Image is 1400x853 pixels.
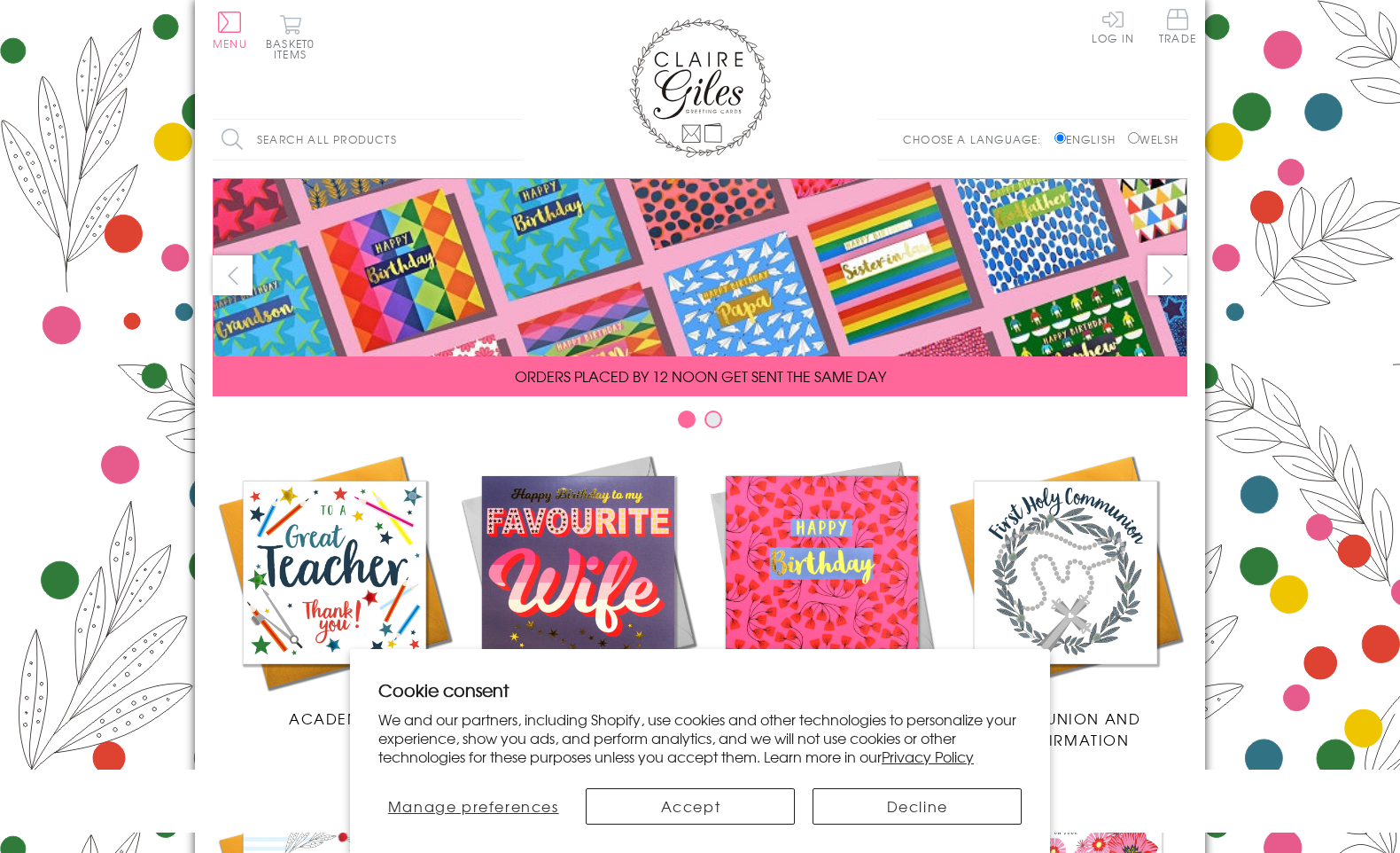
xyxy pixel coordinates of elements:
h2: Cookie consent [378,677,1022,702]
span: ORDERS PLACED BY 12 NOON GET SENT THE SAME DAY [515,365,886,387]
p: Choose a language: [903,131,1051,147]
span: Trade [1159,9,1196,43]
a: New Releases [456,450,700,729]
span: 0 items [274,35,315,62]
a: Birthdays [700,450,944,729]
input: Welsh [1128,132,1139,144]
a: Academic [213,450,456,729]
label: English [1054,131,1124,147]
p: We and our partners, including Shopify, use cookies and other technologies to personalize your ex... [378,710,1022,765]
a: Trade [1159,9,1196,47]
span: Academic [289,708,380,729]
img: Claire Giles Greetings Cards [629,18,771,158]
input: Search all products [213,120,523,160]
button: Basket0 items [266,14,315,59]
a: Privacy Policy [882,746,974,767]
button: Accept [586,788,795,825]
button: Manage preferences [378,788,568,825]
button: next [1147,255,1187,295]
div: Carousel Pagination [213,410,1187,437]
button: Carousel Page 1 (Current Slide) [678,411,696,428]
input: Search [505,120,523,160]
button: prev [213,255,253,295]
input: English [1054,132,1066,144]
button: Carousel Page 2 [704,411,722,428]
span: Communion and Confirmation [991,708,1141,750]
a: Communion and Confirmation [944,450,1187,750]
span: Manage preferences [388,795,559,817]
span: Menu [213,35,247,51]
a: Log In [1092,9,1134,43]
button: Decline [813,788,1022,825]
label: Welsh [1128,131,1178,147]
button: Menu [213,12,247,49]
